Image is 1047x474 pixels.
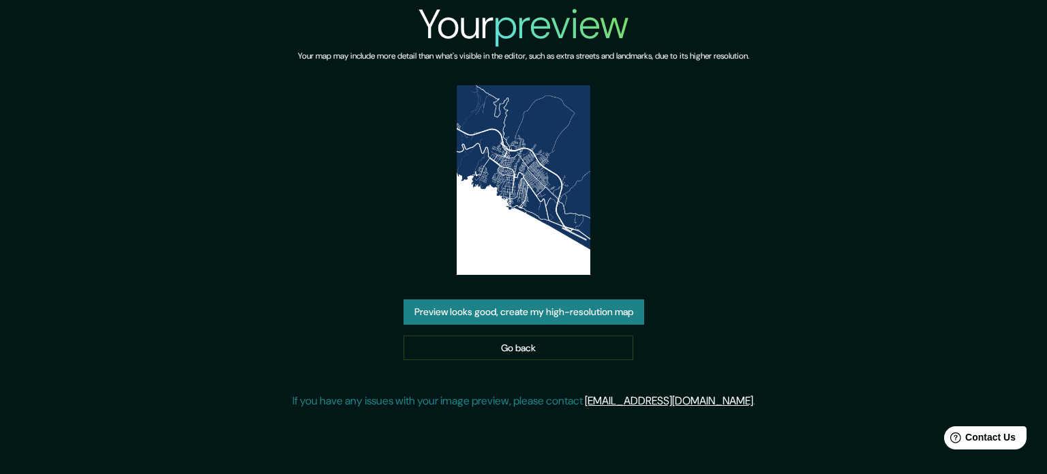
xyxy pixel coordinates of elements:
[457,85,591,275] img: created-map-preview
[292,393,755,409] p: If you have any issues with your image preview, please contact .
[298,49,749,63] h6: Your map may include more detail than what's visible in the editor, such as extra streets and lan...
[585,394,753,408] a: [EMAIL_ADDRESS][DOMAIN_NAME]
[404,299,644,325] button: Preview looks good, create my high-resolution map
[926,421,1032,459] iframe: Help widget launcher
[404,336,633,361] a: Go back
